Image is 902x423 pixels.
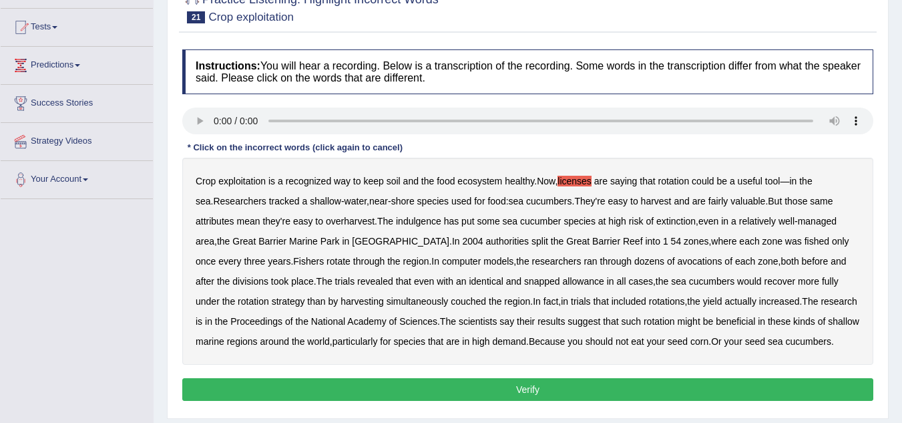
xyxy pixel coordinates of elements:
b: useful [738,176,762,186]
b: way [334,176,351,186]
b: and [506,276,521,287]
b: are [446,336,459,347]
b: for [474,196,485,206]
b: Now [537,176,555,186]
b: corn [690,336,708,347]
b: couched [451,296,486,307]
b: the [222,296,235,307]
b: to [353,176,361,186]
b: the [387,256,400,267]
b: through [600,256,632,267]
b: all [616,276,626,287]
b: to [630,196,638,206]
b: zones [684,236,708,247]
b: and [403,176,419,186]
b: could [692,176,714,186]
b: identical [469,276,503,287]
b: even [698,216,718,227]
b: avocations [678,256,722,267]
b: easy [293,216,313,227]
b: those [784,196,807,206]
b: Barrier [258,236,286,247]
b: Marine [289,236,318,247]
h4: You will hear a recording. Below is a transcription of the recording. Some words in the transcrip... [182,49,873,94]
b: kinds [793,316,815,327]
b: recover [764,276,796,287]
b: research [821,296,857,307]
b: 2004 [462,236,483,247]
b: rotation [644,316,675,327]
b: managed [798,216,837,227]
b: of [646,216,654,227]
b: into [645,236,660,247]
b: actually [724,296,756,307]
b: was [785,236,802,247]
button: Verify [182,378,873,401]
b: a [730,176,735,186]
b: authorities [486,236,529,247]
b: species [394,336,425,347]
b: the [799,176,812,186]
b: particularly [332,336,378,347]
b: marine [196,336,224,347]
div: * Click on the incorrect words (click again to cancel) [182,141,408,154]
b: your [724,336,742,347]
b: regions [227,336,258,347]
div: . , — . - , - : . . . , - , . , . . , , . , . , , . . , . . . [182,158,873,365]
b: in [758,316,765,327]
b: shallow [310,196,341,206]
b: to [315,216,323,227]
b: under [196,296,220,307]
b: than [307,296,325,307]
b: in [789,176,797,186]
b: In [431,256,439,267]
b: three [244,256,265,267]
b: more [798,276,819,287]
b: years [268,256,290,267]
b: used [451,196,471,206]
b: split [531,236,548,247]
b: in [462,336,469,347]
b: be [703,316,714,327]
b: by [328,296,339,307]
b: strategy [272,296,305,307]
b: a [278,176,283,186]
small: Crop exploitation [208,11,294,23]
b: Academy [347,316,386,327]
b: revealed [357,276,393,287]
b: In [533,296,541,307]
b: near [369,196,388,206]
b: high [608,216,626,227]
b: the [292,336,304,347]
b: a [302,196,308,206]
a: Strategy Videos [1,123,153,156]
b: Because [529,336,565,347]
b: well [778,216,795,227]
b: the [217,276,230,287]
b: valuable [730,196,765,206]
b: a [731,216,736,227]
b: simultaneously [387,296,449,307]
a: Predictions [1,47,153,80]
a: Your Account [1,161,153,194]
b: exploitation [218,176,266,186]
b: cucumbers [785,336,831,347]
b: Park [320,236,340,247]
b: even [414,276,434,287]
b: easy [608,196,628,206]
b: and [831,256,846,267]
b: of [667,256,675,267]
b: before [802,256,829,267]
b: at [598,216,606,227]
b: overharvest [326,216,375,227]
b: be [716,176,727,186]
b: zone [762,236,782,247]
b: In [452,236,460,247]
b: water [345,196,367,206]
b: rotation [238,296,269,307]
b: Fishers [293,256,324,267]
b: Great [232,236,256,247]
b: [GEOGRAPHIC_DATA] [352,236,449,247]
b: rotate [326,256,351,267]
b: every [218,256,241,267]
